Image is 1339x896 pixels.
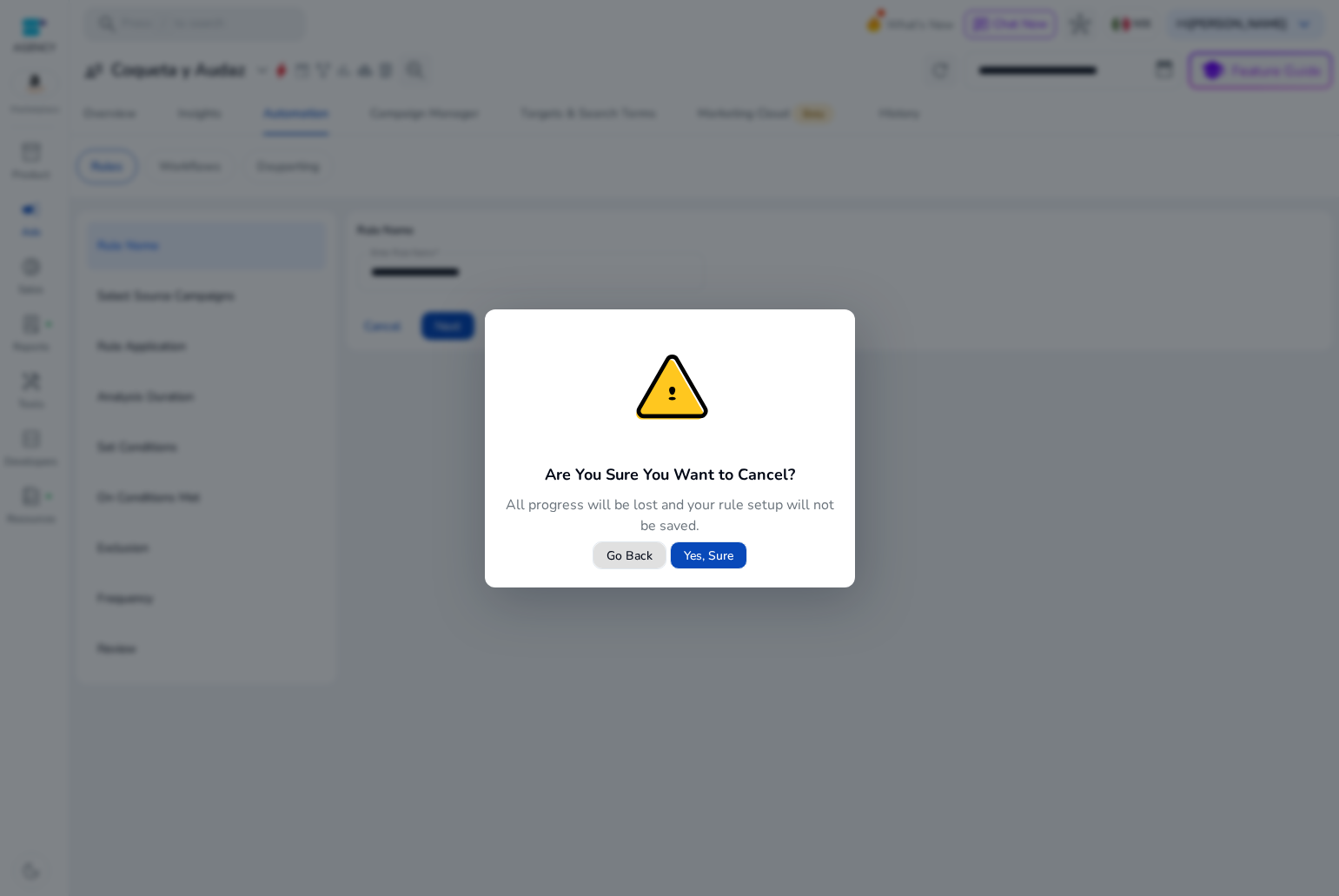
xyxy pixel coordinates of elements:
span: Go Back [607,547,653,565]
button: Yes, Sure [670,541,747,569]
span: Yes, Sure [684,547,733,565]
h4: All progress will be lost and your rule setup will not be saved. [506,494,834,536]
h2: Are You Sure You Want to Cancel? [506,462,834,487]
button: Go Back [593,541,666,569]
